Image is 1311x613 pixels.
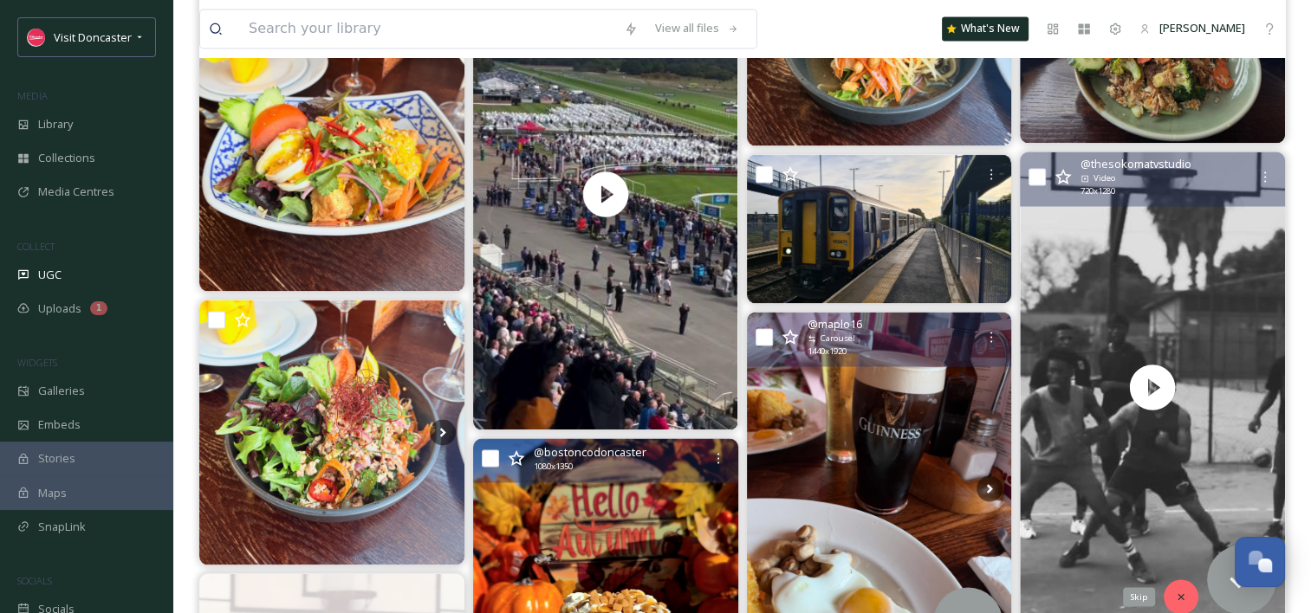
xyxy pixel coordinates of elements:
[240,10,615,48] input: Search your library
[17,240,55,253] span: COLLECT
[1094,172,1115,184] span: Video
[17,574,52,587] span: SOCIALS
[38,300,81,317] span: Uploads
[534,460,573,472] span: 1080 x 1350
[38,519,86,535] span: SnapLink
[1081,156,1191,172] span: @ thesokomatvstudio
[1081,185,1115,197] span: 720 x 1280
[38,485,67,501] span: Maps
[38,450,75,467] span: Stories
[17,356,57,369] span: WIDGETS
[38,150,95,166] span: Collections
[17,89,48,102] span: MEDIA
[747,154,1012,303] img: Northern Trains 150271 working 2P02 0748 Scunthorpe to Doncaster #northerntrains #northern #allth...
[38,267,62,283] span: UGC
[1123,587,1155,606] div: Skip
[38,416,81,433] span: Embeds
[38,383,85,399] span: Galleries
[38,184,114,200] span: Media Centres
[28,29,45,46] img: visit%20logo%20fb.jpg
[54,29,132,45] span: Visit Doncaster
[1235,537,1285,587] button: Open Chat
[942,16,1029,41] a: What's New
[90,301,107,315] div: 1
[1131,11,1254,45] a: [PERSON_NAME]
[646,11,748,45] a: View all files
[534,443,646,460] span: @ bostoncodoncaster
[1159,20,1245,35] span: [PERSON_NAME]
[199,300,464,565] img: Come try our Larb! Traditional Thai Salad 🌶️🍋🥬 . 📍Only at One Thai, Balwyn . #balwyn #thaifood #t...
[821,332,855,345] span: Carousel
[808,316,862,332] span: @ maplo16
[38,116,73,132] span: Library
[808,345,847,358] span: 1440 x 1920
